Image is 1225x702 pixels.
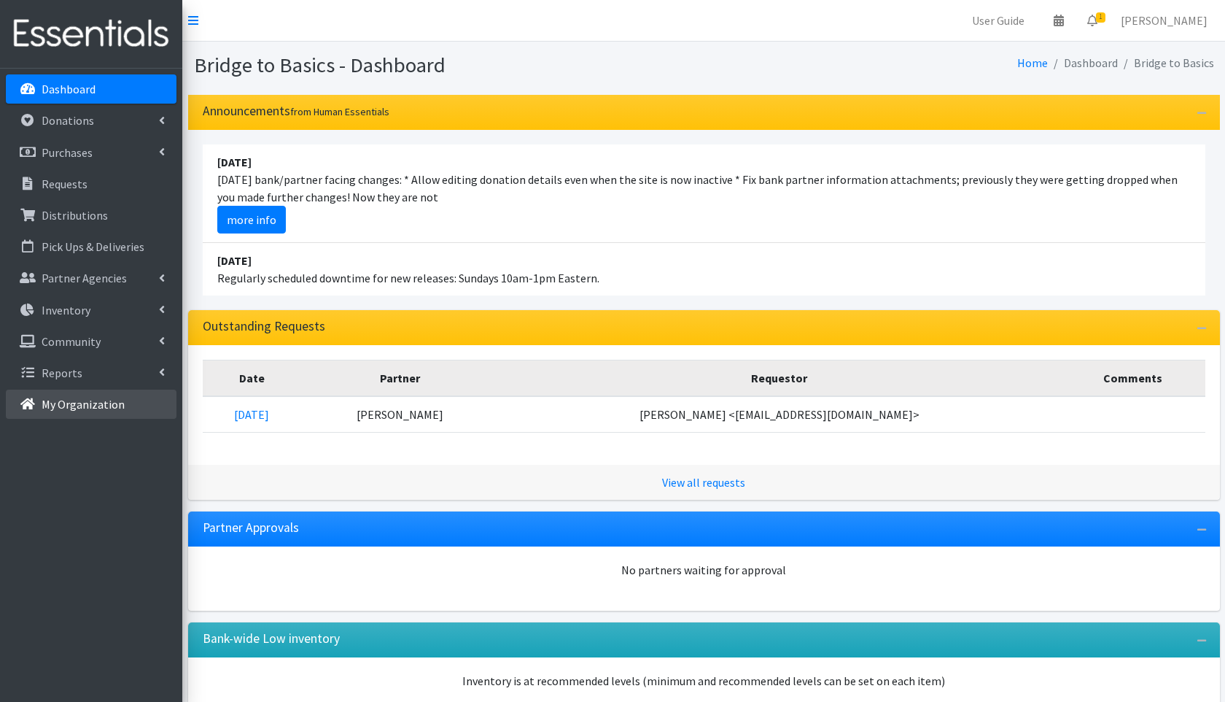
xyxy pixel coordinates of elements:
[1096,12,1105,23] span: 1
[234,407,269,422] a: [DATE]
[6,106,176,135] a: Donations
[42,303,90,317] p: Inventory
[6,263,176,293] a: Partner Agencies
[6,201,176,230] a: Distributions
[42,239,144,254] p: Pick Ups & Deliveries
[203,360,302,396] th: Date
[203,672,1205,690] p: Inventory is at recommended levels (minimum and recommended levels can be set on each item)
[42,397,125,412] p: My Organization
[1109,6,1219,35] a: [PERSON_NAME]
[6,74,176,104] a: Dashboard
[42,208,108,223] p: Distributions
[290,105,389,118] small: from Human Essentials
[6,358,176,387] a: Reports
[42,82,96,96] p: Dashboard
[499,396,1061,433] td: [PERSON_NAME] <[EMAIL_ADDRESS][DOMAIN_NAME]>
[203,144,1205,243] li: [DATE] bank/partner facing changes: * Allow editing donation details even when the site is now in...
[6,232,176,261] a: Pick Ups & Deliveries
[1060,360,1205,396] th: Comments
[1076,6,1109,35] a: 1
[194,53,699,78] h1: Bridge to Basics - Dashboard
[42,271,127,285] p: Partner Agencies
[217,155,252,169] strong: [DATE]
[203,243,1205,296] li: Regularly scheduled downtime for new releases: Sundays 10am-1pm Eastern.
[217,253,252,268] strong: [DATE]
[42,366,82,380] p: Reports
[6,169,176,198] a: Requests
[42,113,94,128] p: Donations
[203,631,340,647] h3: Bank-wide Low inventory
[6,296,176,325] a: Inventory
[960,6,1036,35] a: User Guide
[203,520,299,536] h3: Partner Approvals
[6,9,176,58] img: HumanEssentials
[301,360,498,396] th: Partner
[6,327,176,356] a: Community
[301,396,498,433] td: [PERSON_NAME]
[203,319,325,334] h3: Outstanding Requests
[6,138,176,167] a: Purchases
[6,390,176,419] a: My Organization
[1017,55,1048,70] a: Home
[217,206,286,234] a: more info
[42,177,87,191] p: Requests
[42,334,101,349] p: Community
[499,360,1061,396] th: Requestor
[1048,53,1118,74] li: Dashboard
[203,104,389,119] h3: Announcements
[42,145,93,160] p: Purchases
[662,475,745,490] a: View all requests
[203,561,1205,579] div: No partners waiting for approval
[1118,53,1214,74] li: Bridge to Basics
